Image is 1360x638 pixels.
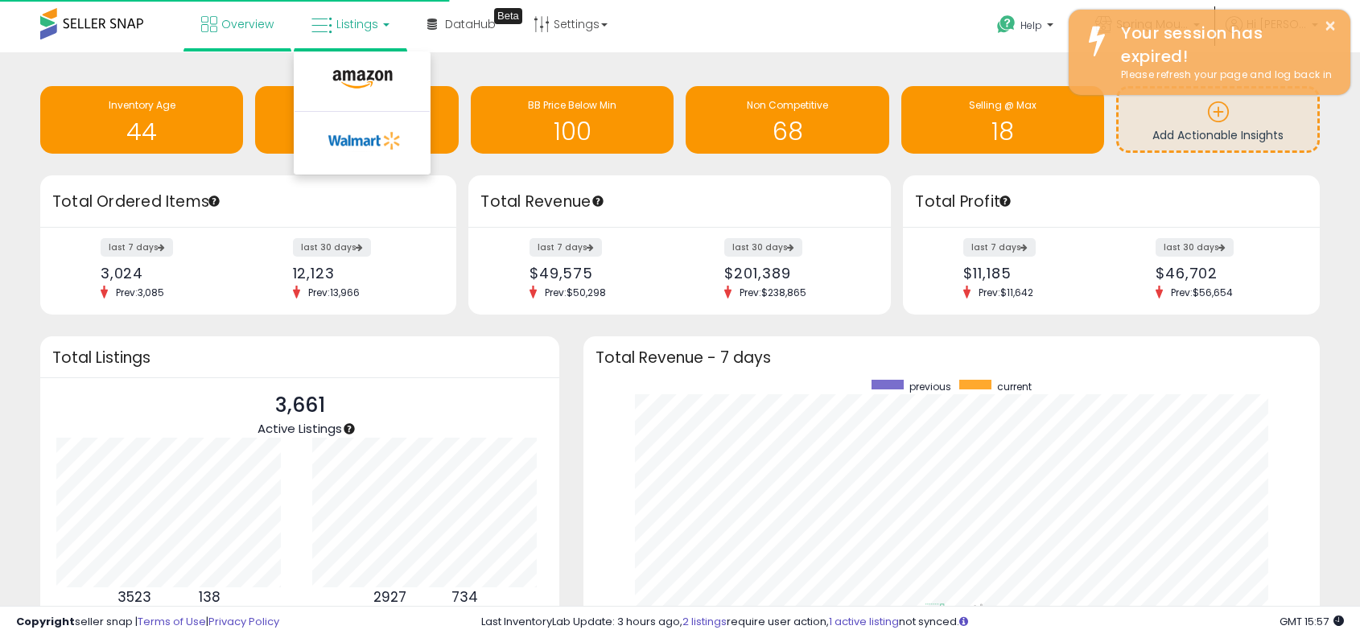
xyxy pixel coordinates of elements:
[1119,88,1317,150] a: Add Actionable Insights
[52,191,444,213] h3: Total Ordered Items
[138,614,206,629] a: Terms of Use
[959,616,968,627] i: Click here to read more about un-synced listings.
[686,86,888,154] a: Non Competitive 68
[258,390,342,421] p: 3,661
[293,265,429,282] div: 12,123
[1280,614,1344,629] span: 2025-09-17 15:57 GMT
[479,118,666,145] h1: 100
[998,194,1012,208] div: Tooltip anchor
[40,86,243,154] a: Inventory Age 44
[591,194,605,208] div: Tooltip anchor
[901,86,1104,154] a: Selling @ Max 18
[1020,19,1042,32] span: Help
[16,614,75,629] strong: Copyright
[747,98,828,112] span: Non Competitive
[16,615,279,630] div: seller snap | |
[101,265,237,282] div: 3,024
[445,16,496,32] span: DataHub
[963,265,1099,282] div: $11,185
[1324,16,1337,36] button: ×
[1156,265,1292,282] div: $46,702
[207,194,221,208] div: Tooltip anchor
[221,16,274,32] span: Overview
[829,614,899,629] a: 1 active listing
[915,191,1307,213] h3: Total Profit
[596,352,1308,364] h3: Total Revenue - 7 days
[997,380,1032,393] span: current
[481,615,1345,630] div: Last InventoryLab Update: 3 hours ago, require user action, not synced.
[109,98,175,112] span: Inventory Age
[682,614,727,629] a: 2 listings
[373,587,406,607] b: 2927
[451,587,478,607] b: 734
[52,352,547,364] h3: Total Listings
[537,286,614,299] span: Prev: $50,298
[300,286,368,299] span: Prev: 13,966
[971,286,1041,299] span: Prev: $11,642
[694,118,880,145] h1: 68
[909,118,1096,145] h1: 18
[984,2,1069,52] a: Help
[494,8,522,24] div: Tooltip anchor
[108,286,172,299] span: Prev: 3,085
[342,422,356,436] div: Tooltip anchor
[1152,127,1284,143] span: Add Actionable Insights
[724,238,802,257] label: last 30 days
[969,98,1036,112] span: Selling @ Max
[1163,286,1241,299] span: Prev: $56,654
[528,98,616,112] span: BB Price Below Min
[117,587,151,607] b: 3523
[101,238,173,257] label: last 7 days
[480,191,879,213] h3: Total Revenue
[293,238,371,257] label: last 30 days
[336,16,378,32] span: Listings
[263,118,450,145] h1: 459
[530,238,602,257] label: last 7 days
[1109,68,1338,83] div: Please refresh your page and log back in
[199,587,220,607] b: 138
[963,238,1036,257] label: last 7 days
[724,265,863,282] div: $201,389
[208,614,279,629] a: Privacy Policy
[909,380,951,393] span: previous
[471,86,674,154] a: BB Price Below Min 100
[732,286,814,299] span: Prev: $238,865
[258,420,342,437] span: Active Listings
[1109,22,1338,68] div: Your session has expired!
[255,86,458,154] a: Needs to Reprice 459
[1156,238,1234,257] label: last 30 days
[48,118,235,145] h1: 44
[996,14,1016,35] i: Get Help
[530,265,668,282] div: $49,575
